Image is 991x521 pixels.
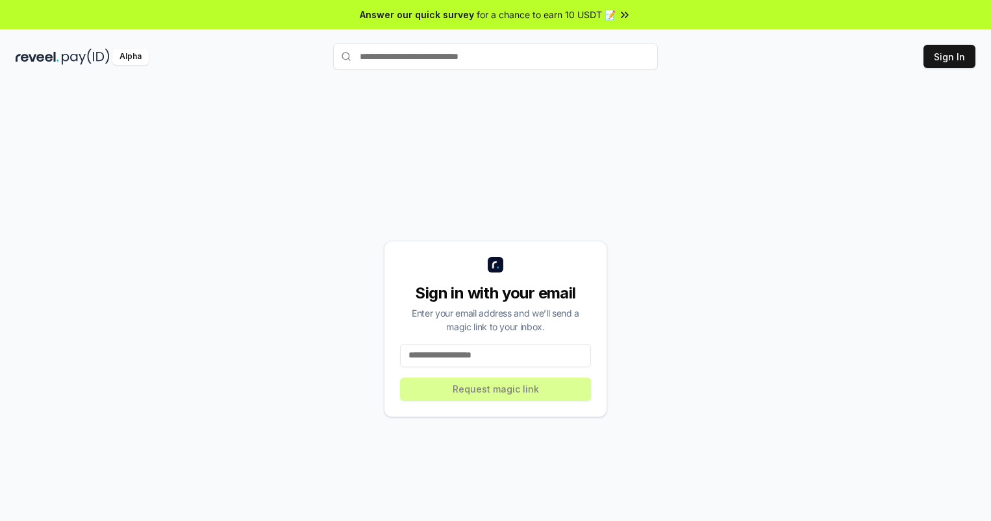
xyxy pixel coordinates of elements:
button: Sign In [923,45,975,68]
img: logo_small [488,257,503,273]
img: pay_id [62,49,110,65]
img: reveel_dark [16,49,59,65]
div: Enter your email address and we’ll send a magic link to your inbox. [400,306,591,333]
div: Sign in with your email [400,283,591,304]
span: for a chance to earn 10 USDT 📝 [477,8,616,21]
div: Alpha [112,49,149,65]
span: Answer our quick survey [360,8,474,21]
